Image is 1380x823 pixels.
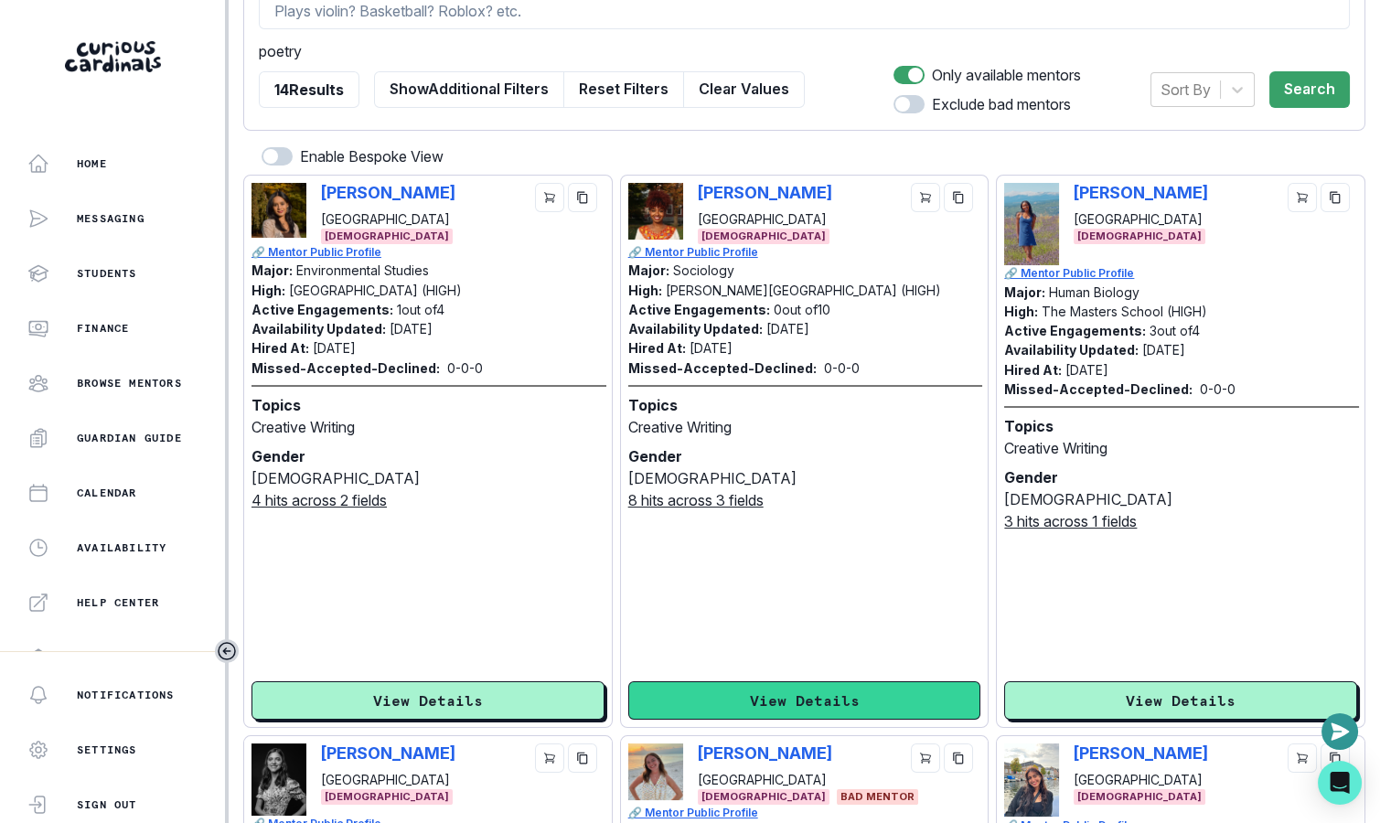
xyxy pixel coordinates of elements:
p: Gender [251,445,606,467]
u: 8 hits across 3 fields [628,491,764,509]
p: [GEOGRAPHIC_DATA] [1074,770,1208,789]
button: Toggle sidebar [215,639,239,663]
p: Guardian Guide [77,431,182,445]
a: 🔗 Mentor Public Profile [628,244,983,261]
u: 3 hits across 1 fields [1004,512,1137,530]
p: 1 out of 4 [397,302,444,317]
span: BAD MENTOR [837,789,918,805]
button: cart [1288,183,1317,212]
p: Availability [77,540,166,555]
p: Availability Updated: [628,321,763,337]
span: Creative Writing [1004,439,1107,457]
p: Notifications [77,688,175,702]
span: Creative Writing [628,418,732,436]
span: poetry [259,40,302,57]
p: 14 Results [274,79,344,101]
p: [GEOGRAPHIC_DATA] (HIGH) [289,283,462,298]
p: Calendar [77,486,137,500]
p: [PERSON_NAME][GEOGRAPHIC_DATA] (HIGH) [666,283,941,298]
a: 🔗 Mentor Public Profile [1004,265,1359,282]
button: Search [1269,71,1350,108]
button: cart [1288,743,1317,773]
p: Environmental Studies [296,262,429,278]
img: Picture of Divya Mehrish [251,743,306,815]
p: 🔗 Mentor Public Profile [628,805,983,821]
p: Topics [628,394,983,416]
p: Availability Updated: [1004,342,1139,358]
button: View Details [1004,681,1357,720]
p: Only available mentors [932,64,1081,86]
button: copy [568,743,597,773]
p: [PERSON_NAME] [698,743,832,763]
p: [DATE] [1065,362,1108,378]
span: [DEMOGRAPHIC_DATA] [251,469,420,487]
button: ShowAdditional Filters [374,71,564,108]
p: Hired At: [1004,362,1062,378]
span: [DEMOGRAPHIC_DATA] [321,229,453,244]
p: High: [1004,304,1038,319]
span: [DEMOGRAPHIC_DATA] [1074,789,1205,805]
span: [DEMOGRAPHIC_DATA] [321,789,453,805]
p: Help Center [77,595,159,610]
button: copy [944,743,973,773]
button: copy [1321,743,1350,773]
p: Major: [1004,284,1045,300]
p: Missed-Accepted-Declined: [628,358,817,378]
img: Curious Cardinals Logo [65,41,161,72]
button: copy [568,183,597,212]
p: Curriculum Library [77,650,212,665]
p: Topics [1004,415,1359,437]
u: 4 hits across 2 fields [251,491,387,509]
p: [GEOGRAPHIC_DATA] [698,209,832,229]
p: [GEOGRAPHIC_DATA] [321,770,455,789]
span: [DEMOGRAPHIC_DATA] [628,469,797,487]
button: cart [911,183,940,212]
button: cart [535,183,564,212]
p: Availability Updated: [251,321,386,337]
p: [GEOGRAPHIC_DATA] [321,209,455,229]
p: Active Engagements: [251,302,393,317]
p: [PERSON_NAME] [1074,743,1208,763]
p: Browse Mentors [77,376,182,390]
p: Messaging [77,211,144,226]
p: Gender [628,445,983,467]
p: [PERSON_NAME] [1074,183,1208,202]
img: Picture of Eden Getahun [628,183,683,240]
p: [PERSON_NAME] [698,183,832,202]
img: Picture of Zaida Rio [251,183,306,238]
p: [DATE] [690,340,733,356]
button: Clear Values [683,71,805,108]
p: Exclude bad mentors [932,93,1071,115]
a: 🔗 Mentor Public Profile [251,244,606,261]
button: View Details [251,681,604,720]
button: copy [944,183,973,212]
p: High: [628,283,662,298]
button: cart [911,743,940,773]
p: [GEOGRAPHIC_DATA] [1074,209,1208,229]
p: [GEOGRAPHIC_DATA] [698,770,832,789]
p: 0 - 0 - 0 [1200,379,1236,399]
p: Active Engagements: [628,302,770,317]
span: [DEMOGRAPHIC_DATA] [698,789,829,805]
p: Students [77,266,137,281]
div: Open Intercom Messenger [1318,761,1362,805]
p: [PERSON_NAME] [321,183,455,202]
button: Reset Filters [563,71,684,108]
span: [DEMOGRAPHIC_DATA] [1004,490,1172,508]
p: Enable Bespoke View [300,145,444,167]
p: The Masters School (HIGH) [1042,304,1207,319]
p: Sociology [673,262,734,278]
p: Hired At: [251,340,309,356]
img: Picture of Saba Nia [1004,743,1059,817]
p: Major: [628,262,669,278]
img: Picture of Chase Klavon [628,743,683,800]
p: Active Engagements: [1004,323,1146,338]
p: Finance [77,321,129,336]
p: Missed-Accepted-Declined: [1004,379,1193,399]
p: [DATE] [313,340,356,356]
p: [DATE] [390,321,433,337]
p: [PERSON_NAME] [321,743,455,763]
